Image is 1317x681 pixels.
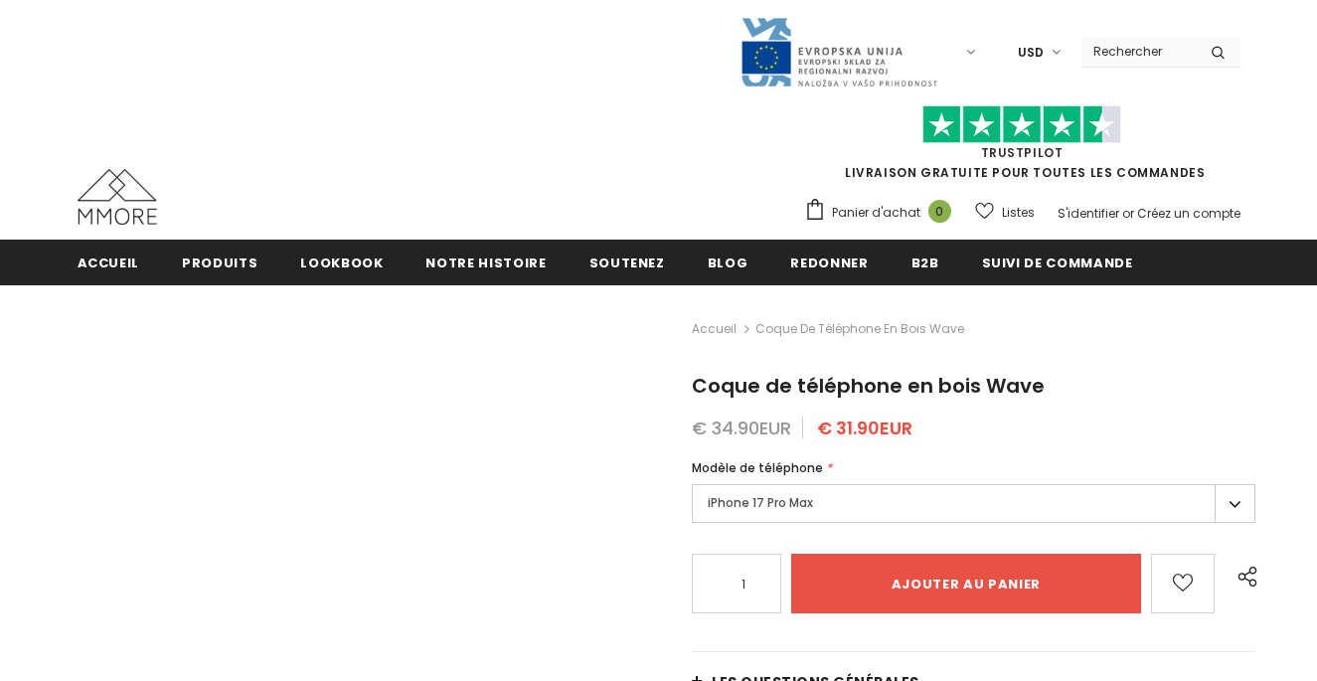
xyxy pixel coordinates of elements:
[911,254,939,272] span: B2B
[740,16,938,88] img: Javni Razpis
[911,240,939,284] a: B2B
[78,254,140,272] span: Accueil
[1081,37,1196,66] input: Search Site
[425,240,546,284] a: Notre histoire
[708,240,748,284] a: Blog
[708,254,748,272] span: Blog
[982,254,1133,272] span: Suivi de commande
[78,240,140,284] a: Accueil
[692,459,823,476] span: Modèle de téléphone
[1137,205,1240,222] a: Créez un compte
[182,254,257,272] span: Produits
[1058,205,1119,222] a: S'identifier
[928,200,951,223] span: 0
[790,254,868,272] span: Redonner
[981,144,1064,161] a: TrustPilot
[791,554,1141,613] input: Ajouter au panier
[982,240,1133,284] a: Suivi de commande
[1122,205,1134,222] span: or
[922,105,1121,144] img: Faites confiance aux étoiles pilotes
[832,203,920,223] span: Panier d'achat
[692,416,791,440] span: € 34.90EUR
[589,240,665,284] a: soutenez
[1018,43,1044,63] span: USD
[692,372,1045,400] span: Coque de téléphone en bois Wave
[692,484,1255,523] label: iPhone 17 Pro Max
[740,43,938,60] a: Javni Razpis
[78,169,157,225] img: Cas MMORE
[182,240,257,284] a: Produits
[589,254,665,272] span: soutenez
[300,254,383,272] span: Lookbook
[1002,203,1035,223] span: Listes
[300,240,383,284] a: Lookbook
[692,317,737,341] a: Accueil
[804,198,961,228] a: Panier d'achat 0
[804,114,1240,181] span: LIVRAISON GRATUITE POUR TOUTES LES COMMANDES
[425,254,546,272] span: Notre histoire
[790,240,868,284] a: Redonner
[755,317,964,341] span: Coque de téléphone en bois Wave
[817,416,912,440] span: € 31.90EUR
[975,195,1035,230] a: Listes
